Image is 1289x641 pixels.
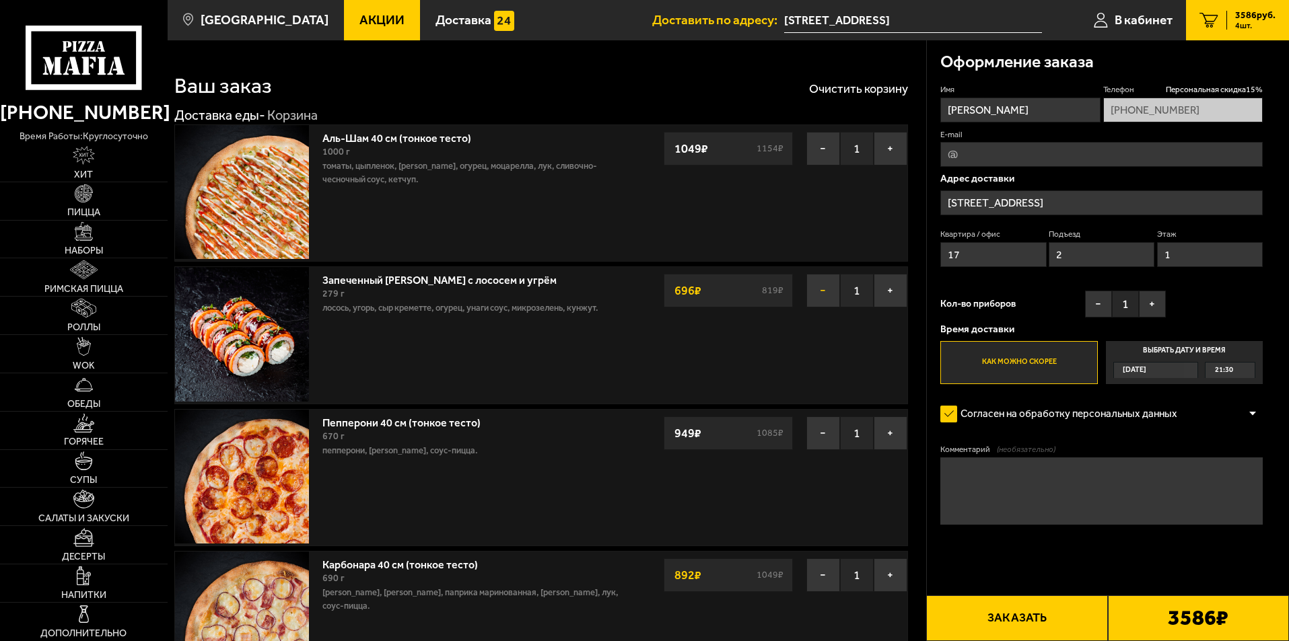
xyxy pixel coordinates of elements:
button: − [806,274,840,307]
span: 279 г [322,288,345,299]
span: [GEOGRAPHIC_DATA] [201,13,328,26]
button: Очистить корзину [809,83,908,95]
label: Комментарий [940,444,1263,455]
span: 670 г [322,430,345,442]
span: 21:30 [1215,363,1233,378]
p: пепперони, [PERSON_NAME], соус-пицца. [322,444,621,457]
span: Римская пицца [44,285,123,294]
label: Подъезд [1049,229,1154,240]
strong: 949 ₽ [671,420,705,446]
span: 1000 г [322,146,350,157]
span: 4 шт. [1235,22,1276,30]
label: Согласен на обработку персональных данных [940,401,1191,428]
span: Наборы [65,246,103,256]
h1: Ваш заказ [174,75,272,97]
label: E-mail [940,129,1263,141]
span: Супы [70,476,97,485]
span: Персональная скидка 15 % [1166,84,1263,96]
button: + [874,132,907,165]
button: + [874,558,907,592]
span: В кабинет [1115,13,1173,26]
a: Доставка еды- [174,107,265,123]
label: Имя [940,84,1100,96]
h3: Оформление заказа [940,54,1094,71]
span: [DATE] [1123,363,1146,378]
span: 1 [840,416,874,450]
input: Ваш адрес доставки [784,8,1042,33]
s: 819 ₽ [760,286,786,295]
p: [PERSON_NAME], [PERSON_NAME], паприка маринованная, [PERSON_NAME], лук, соус-пицца. [322,586,621,613]
span: Напитки [61,591,106,600]
span: Салаты и закуски [38,514,129,523]
p: лосось, угорь, Сыр креметте, огурец, унаги соус, микрозелень, кунжут. [322,301,621,315]
label: Телефон [1103,84,1263,96]
span: Кол-во приборов [940,299,1016,309]
button: + [1139,291,1166,317]
span: (необязательно) [997,444,1055,455]
input: Имя [940,98,1100,122]
button: − [806,416,840,450]
span: Обеды [67,400,100,409]
button: Заказать [926,595,1107,641]
a: Пепперони 40 см (тонкое тесто) [322,412,494,429]
span: 1 [1112,291,1139,317]
span: 3586 руб. [1235,11,1276,20]
p: Время доставки [940,324,1263,334]
span: Акции [359,13,405,26]
s: 1154 ₽ [755,144,786,153]
span: Большой проспект Петроградской стороны, 10 [784,8,1042,33]
span: WOK [73,361,95,371]
span: 690 г [322,572,345,584]
span: Доставка [436,13,491,26]
strong: 696 ₽ [671,278,705,303]
strong: 1049 ₽ [671,136,711,161]
label: Квартира / офис [940,229,1046,240]
label: Этаж [1157,229,1263,240]
button: + [874,416,907,450]
p: Адрес доставки [940,174,1263,184]
input: @ [940,142,1263,167]
strong: 892 ₽ [671,562,705,588]
button: − [806,558,840,592]
button: − [806,132,840,165]
img: 15daf4d41897b9f0e9f617042186c801.svg [494,11,514,31]
a: Запеченный [PERSON_NAME] с лососем и угрём [322,270,570,287]
span: Дополнительно [40,629,127,638]
span: Десерты [62,552,105,562]
b: 3586 ₽ [1168,607,1228,629]
input: +7 ( [1103,98,1263,122]
div: Корзина [267,107,318,124]
button: − [1085,291,1112,317]
p: томаты, цыпленок, [PERSON_NAME], огурец, моцарелла, лук, сливочно-чесночный соус, кетчуп. [322,159,621,186]
label: Выбрать дату и время [1106,341,1263,384]
span: Доставить по адресу: [652,13,784,26]
span: 1 [840,132,874,165]
span: Горячее [64,437,104,447]
s: 1085 ₽ [755,428,786,438]
span: Пицца [67,208,100,217]
label: Как можно скорее [940,341,1097,384]
span: 1 [840,274,874,307]
s: 1049 ₽ [755,570,786,580]
span: Роллы [67,323,100,332]
span: 1 [840,558,874,592]
a: Аль-Шам 40 см (тонкое тесто) [322,128,485,145]
button: + [874,274,907,307]
a: Карбонара 40 см (тонкое тесто) [322,554,491,571]
span: Хит [74,170,93,180]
